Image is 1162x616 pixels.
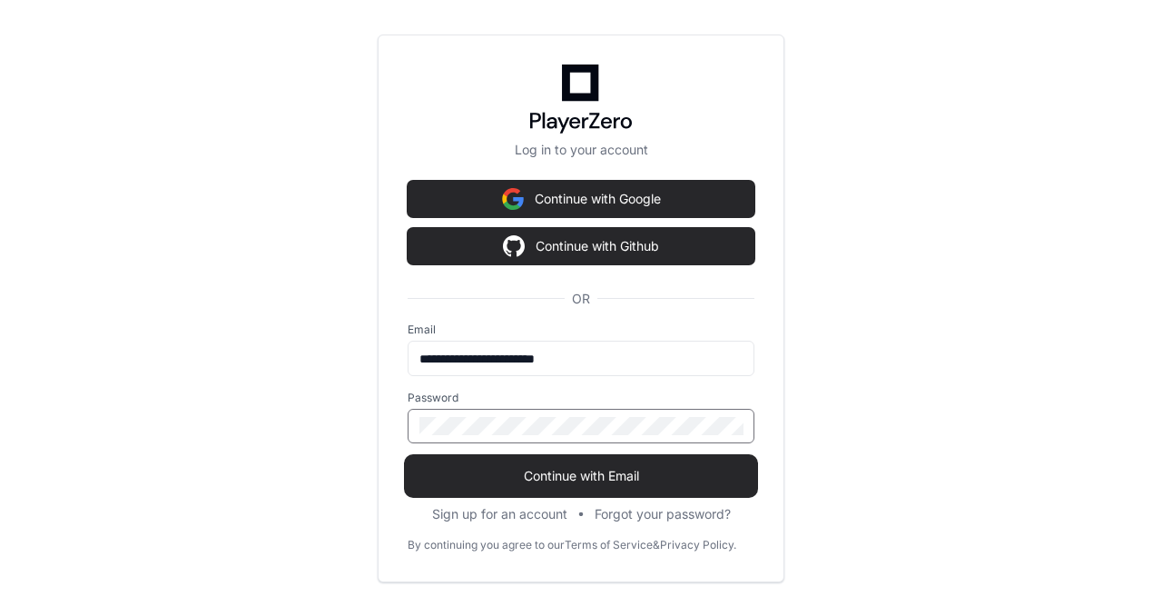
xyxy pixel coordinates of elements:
img: Sign in with google [502,181,524,217]
button: Continue with Google [408,181,754,217]
span: OR [565,290,597,308]
button: Sign up for an account [432,505,567,523]
p: Log in to your account [408,141,754,159]
a: Terms of Service [565,538,653,552]
button: Continue with Github [408,228,754,264]
a: Privacy Policy. [660,538,736,552]
label: Email [408,323,754,337]
div: & [653,538,660,552]
label: Password [408,391,754,405]
span: Continue with Email [408,467,754,485]
button: Forgot your password? [595,505,731,523]
img: Sign in with google [503,228,525,264]
button: Continue with Email [408,458,754,494]
div: By continuing you agree to our [408,538,565,552]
